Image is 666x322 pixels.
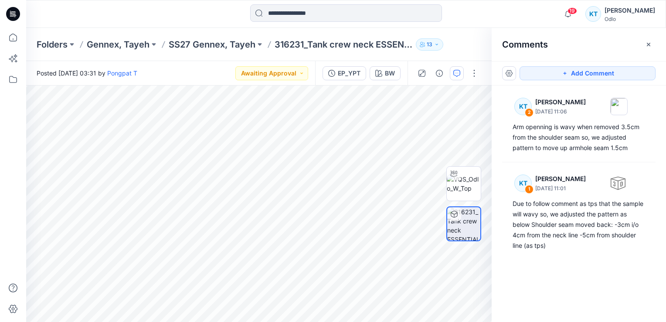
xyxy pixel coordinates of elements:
[169,38,255,51] a: SS27 Gennex, Tayeh
[513,199,645,251] div: Due to follow comment as tps that the sample will wavy so, we adjusted the pattern as below Shoul...
[525,108,533,117] div: 2
[447,175,481,193] img: VQS_Odlo_W_Top
[338,69,360,78] div: EP_YPT
[432,66,446,80] button: Details
[502,39,548,50] h2: Comments
[514,175,532,192] div: KT
[585,6,601,22] div: KT
[427,40,432,49] p: 13
[37,38,68,51] a: Folders
[275,38,412,51] p: 316231_Tank crew neck ESSENTIAL LINENCOOL_EP_YPT
[605,5,655,16] div: [PERSON_NAME]
[535,174,586,184] p: [PERSON_NAME]
[525,185,533,194] div: 1
[535,184,586,193] p: [DATE] 11:01
[535,97,586,107] p: [PERSON_NAME]
[370,66,401,80] button: BW
[513,122,645,153] div: Arm openning is wavy when removed 3.5cm from the shoulder seam so, we adjusted pattern to move up...
[514,98,532,115] div: KT
[385,69,395,78] div: BW
[323,66,366,80] button: EP_YPT
[447,207,480,240] img: 316231_Tank crew neck ESSENTIAL LINENCOOL_EP_YPT BW
[107,69,137,77] a: Pongpat T
[567,7,577,14] span: 19
[416,38,443,51] button: 13
[520,66,656,80] button: Add Comment
[535,107,586,116] p: [DATE] 11:06
[87,38,150,51] a: Gennex, Tayeh
[605,16,655,22] div: Odlo
[37,69,137,78] span: Posted [DATE] 03:31 by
